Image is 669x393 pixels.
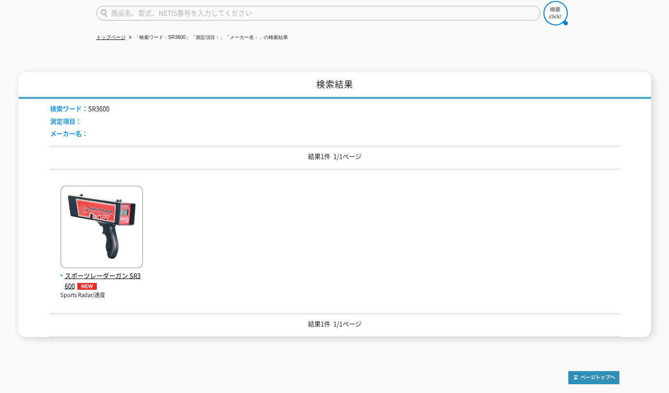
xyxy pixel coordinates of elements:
h1: 検索結果 [18,72,651,99]
span: スポーツレーダーガン SR3600 [60,271,143,291]
img: SR3600 [60,186,143,271]
li: SR3600 [50,104,109,114]
img: btn_search.png [543,1,568,25]
p: 結果1件 1/1ページ [50,319,619,329]
img: NEW [75,283,99,290]
li: 「検索ワード：SR3600」「測定項目：」「メーカー名：」の検索結果 [127,33,288,43]
p: Sports Radar/速度 [60,291,143,299]
input: 商品名、型式、NETIS番号を入力してください [96,6,541,20]
span: 測定項目： [50,116,82,126]
p: 結果1件 1/1ページ [50,151,619,162]
span: 検索ワード： [50,104,88,113]
img: トップページへ [568,371,619,384]
span: メーカー名： [50,129,88,138]
a: トップページ [96,35,126,40]
a: スポーツレーダーガン SR3600NEW [60,261,143,291]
